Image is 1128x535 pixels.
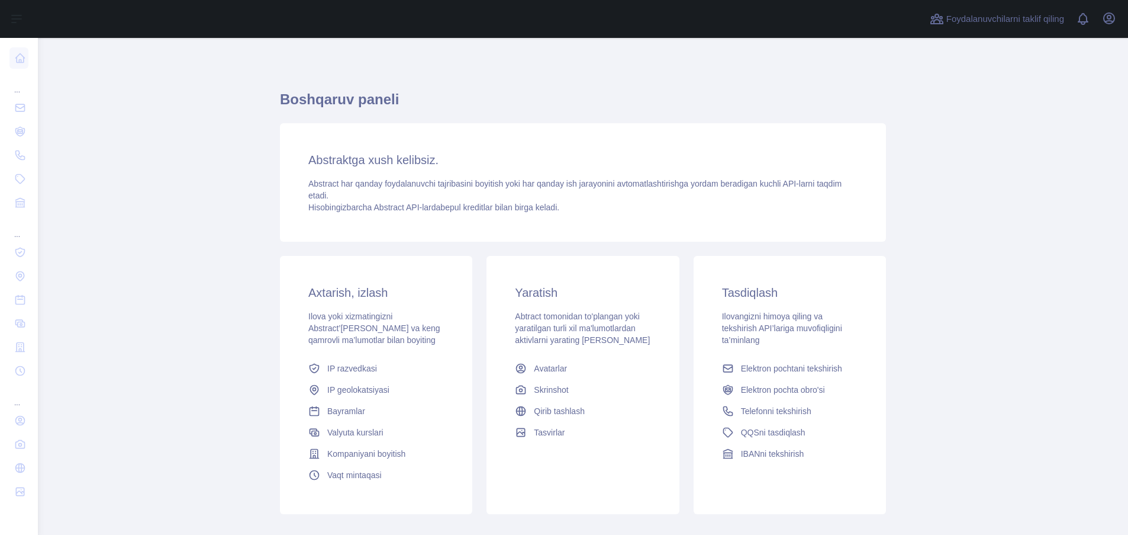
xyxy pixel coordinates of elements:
[534,364,567,373] font: Avatarlar
[741,428,805,437] font: QQSni tasdiqlash
[717,379,862,401] a: Elektron pochta obro'si
[534,385,568,395] font: Skrinshot
[741,364,842,373] font: Elektron pochtani tekshirish
[327,470,382,480] font: Vaqt mintaqasi
[741,406,811,416] font: Telefonni tekshirish
[14,86,20,94] font: ...
[717,443,862,464] a: IBANni tekshirish
[304,358,449,379] a: IP razvedkasi
[308,312,440,345] font: Ilova yoki xizmatingizni Abstract’[PERSON_NAME] va keng qamrovli ma’lumotlar bilan boyiting
[14,399,20,407] font: ...
[741,385,825,395] font: Elektron pochta obro'si
[510,401,655,422] a: Qirib tashlash
[515,312,650,345] font: Abtract tomonidan to'plangan yoki yaratilgan turli xil ma'lumotlardan aktivlarni yarating [PERSON...
[510,358,655,379] a: Avatarlar
[308,286,388,299] font: Axtarish, izlash
[946,14,1064,24] font: Foydalanuvchilarni taklif qiling
[717,422,862,443] a: QQSni tasdiqlash
[722,312,842,345] font: Ilovangizni himoya qiling va tekshirish API’lariga muvofiqligini ta’minlang
[304,443,449,464] a: Kompaniyani boyitish
[280,91,399,107] font: Boshqaruv paneli
[534,406,585,416] font: Qirib tashlash
[304,464,449,486] a: Vaqt mintaqasi
[534,428,565,437] font: Tasvirlar
[327,385,389,395] font: IP geolokatsiyasi
[327,428,383,437] font: Valyuta kurslari
[327,406,365,416] font: Bayramlar
[14,230,20,239] font: ...
[515,286,557,299] font: Yaratish
[308,153,439,166] font: Abstraktga xush kelibsiz.
[327,449,405,459] font: Kompaniyani boyitish
[717,401,862,422] a: Telefonni tekshirish
[927,9,1066,28] button: Foydalanuvchilarni taklif qiling
[304,379,449,401] a: IP geolokatsiyasi
[440,203,559,212] font: bepul kreditlar bilan birga keladi.
[347,203,441,212] font: barcha Abstract API-larda
[304,401,449,422] a: Bayramlar
[722,286,778,299] font: Tasdiqlash
[741,449,804,459] font: IBANni tekshirish
[308,179,842,200] font: Abstract har qanday foydalanuvchi tajribasini boyitish yoki har qanday ish jarayonini avtomatlash...
[510,422,655,443] a: Tasvirlar
[510,379,655,401] a: Skrinshot
[308,203,347,212] font: Hisobingiz
[327,364,377,373] font: IP razvedkasi
[304,422,449,443] a: Valyuta kurslari
[717,358,862,379] a: Elektron pochtani tekshirish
